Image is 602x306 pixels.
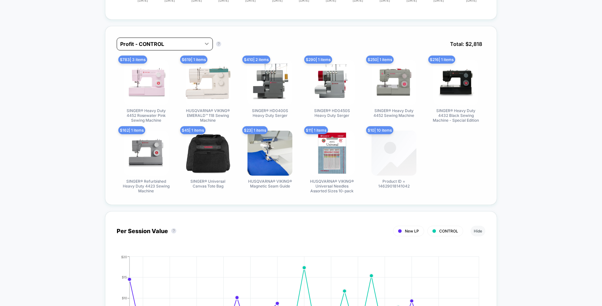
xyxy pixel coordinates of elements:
[428,56,455,64] span: $ 216 | 1 items
[186,131,230,176] img: SINGER® Universal Canvas Tote Bag
[121,255,127,259] tspan: $20
[247,60,292,105] img: SINGER® HD0400S Heavy Duty Serger
[122,275,127,279] tspan: $15
[124,60,169,105] img: SINGER® Heavy Duty 4452 Rosewater Pink Sewing Machine
[180,126,205,134] span: $ 45 | 1 items
[118,126,145,134] span: $ 162 | 1 items
[310,60,355,105] img: SINGER® HD0450S Heavy Duty Serger
[122,296,127,300] tspan: $10
[471,226,485,236] button: Hide
[366,126,393,134] span: $ 10 | 10 items
[372,131,416,176] img: Product ID = 14629018141042
[186,60,230,105] img: HUSQVARNA® VIKING® EMERALD™ 118 Sewing Machine
[124,131,169,176] img: SINGER® Refurbished Heavy Duty 4423 Sewing Machine
[308,179,356,193] span: HUSQVARNA® VIKING® Universal Needles Assorted Sizes 10-pack
[370,108,418,118] span: SINGER® Heavy Duty 4452 Sewing Machine
[304,126,328,134] span: $ 11 | 1 items
[247,131,292,176] img: HUSQVARNA® VIKING® Magnetic Seam Guide
[372,60,416,105] img: SINGER® Heavy Duty 4452 Sewing Machine
[310,131,355,176] img: HUSQVARNA® VIKING® Universal Needles Assorted Sizes 10-pack
[242,126,268,134] span: $ 23 | 1 items
[122,179,170,193] span: SINGER® Refurbished Heavy Duty 4423 Sewing Machine
[246,179,294,188] span: HUSQVARNA® VIKING® Magnetic Seam Guide
[370,179,418,188] span: Product ID = 14629018141042
[216,41,221,47] button: ?
[184,179,232,188] span: SINGER® Universal Canvas Tote Bag
[122,108,170,123] span: SINGER® Heavy Duty 4452 Rosewater Pink Sewing Machine
[118,56,147,64] span: $ 783 | 3 items
[366,56,394,64] span: $ 250 | 1 items
[304,56,332,64] span: $ 290 | 1 items
[439,229,458,233] span: CONTROL
[433,60,478,105] img: SINGER® Heavy Duty 4432 Black Sewing Machine - Special Edition
[308,108,356,118] span: SINGER® HD0450S Heavy Duty Serger
[246,108,294,118] span: SINGER® HD0400S Heavy Duty Serger
[180,56,207,64] span: $ 619 | 1 items
[432,108,480,123] span: SINGER® Heavy Duty 4432 Black Sewing Machine - Special Edition
[405,229,419,233] span: New LP
[171,228,176,233] button: ?
[242,56,270,64] span: $ 410 | 2 items
[184,108,232,123] span: HUSQVARNA® VIKING® EMERALD™ 118 Sewing Machine
[447,38,485,50] span: Total: $ 2,818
